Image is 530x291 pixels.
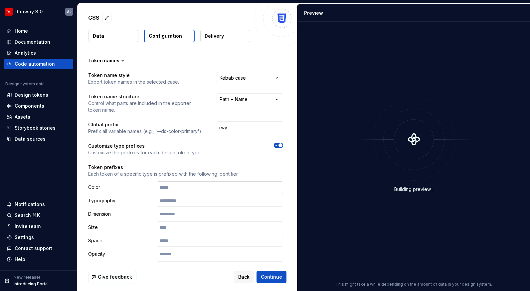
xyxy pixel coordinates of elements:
button: Give feedback [88,271,136,283]
button: Runway 3.0AJ [1,4,76,19]
p: Token name style [88,72,179,79]
button: Delivery [200,30,250,42]
p: Opacity [88,251,154,257]
p: CSS [88,14,99,22]
div: Building preview... [394,186,434,193]
span: Back [238,274,250,280]
div: Home [15,28,28,34]
div: Design tokens [15,92,48,98]
button: Data [88,30,138,42]
a: Code automation [4,59,73,69]
p: New release! [14,275,40,280]
div: Analytics [15,50,36,56]
p: Introducing Portal [14,281,49,287]
button: Continue [257,271,286,283]
a: Assets [4,112,73,122]
div: Notifications [15,201,45,208]
div: Contact support [15,245,52,252]
a: Components [4,101,73,111]
p: Token prefixes [88,164,283,171]
p: Control what parts are included in the exporter token name. [88,100,205,113]
div: Data sources [15,136,46,142]
p: Customize type prefixes [88,143,202,149]
button: Contact support [4,243,73,254]
div: Components [15,103,44,109]
p: Space [88,237,154,244]
p: Export token names in the selected case. [88,79,179,85]
div: Invite team [15,223,41,230]
div: AJ [67,9,72,14]
div: Assets [15,114,30,120]
p: Configuration [149,33,182,39]
a: Data sources [4,134,73,144]
p: Each token of a specific type is prefixed with the following identifier. [88,171,283,177]
div: Storybook stories [15,125,56,131]
div: Code automation [15,61,55,67]
button: Configuration [144,30,195,42]
div: Settings [15,234,34,241]
p: Dimension [88,211,154,217]
div: Design system data [5,81,45,87]
p: Token name structure [88,93,205,100]
div: Runway 3.0 [15,8,43,15]
p: This might take a while depending on the amount of data in your design system. [335,282,492,287]
a: Documentation [4,37,73,47]
div: Search ⌘K [15,212,40,219]
div: Preview [304,10,323,16]
p: Color [88,184,154,191]
p: Global prefix [88,121,202,128]
span: Continue [261,274,282,280]
img: 6b187050-a3ed-48aa-8485-808e17fcee26.png [5,8,13,16]
a: Storybook stories [4,123,73,133]
button: Help [4,254,73,265]
a: Analytics [4,48,73,58]
p: Size [88,224,154,231]
p: Data [93,33,104,39]
button: Notifications [4,199,73,210]
p: Prefix all variable names (e.g., '--ds-color-primary'). [88,128,202,135]
button: Back [234,271,254,283]
button: Search ⌘K [4,210,73,221]
a: Design tokens [4,90,73,100]
a: Invite team [4,221,73,232]
a: Settings [4,232,73,243]
p: Customize the prefixes for each design token type. [88,149,202,156]
p: Delivery [205,33,224,39]
p: Typography [88,197,154,204]
div: Help [15,256,25,263]
div: Documentation [15,39,50,45]
a: Home [4,26,73,36]
span: Give feedback [98,274,132,280]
